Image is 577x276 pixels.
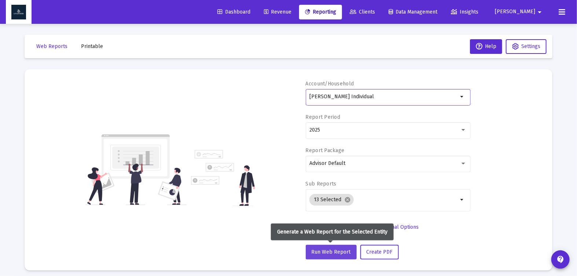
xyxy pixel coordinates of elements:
a: Revenue [258,5,297,19]
span: Run Web Report [312,249,351,255]
button: Run Web Report [306,245,357,260]
a: Dashboard [212,5,256,19]
span: Help [476,43,496,49]
button: Printable [75,39,109,54]
span: Select Custom Period [312,224,363,230]
a: Reporting [299,5,342,19]
button: [PERSON_NAME] [486,4,553,19]
label: Report Package [306,147,345,154]
img: Dashboard [11,5,26,19]
input: Search or select an account or household [309,94,458,100]
a: Insights [445,5,484,19]
button: Create PDF [360,245,399,260]
button: Settings [506,39,547,54]
a: Data Management [383,5,443,19]
span: Reporting [305,9,336,15]
span: Clients [350,9,375,15]
span: Printable [81,43,103,49]
a: Clients [344,5,381,19]
mat-chip-list: Selection [309,192,458,207]
mat-icon: contact_support [556,255,565,264]
mat-icon: arrow_drop_down [458,92,467,101]
img: reporting-alt [191,150,255,206]
mat-icon: arrow_drop_down [535,5,544,19]
label: Account/Household [306,81,354,87]
span: 2025 [309,127,320,133]
span: Web Reports [36,43,67,49]
span: [PERSON_NAME] [495,9,535,15]
span: Revenue [264,9,291,15]
mat-icon: arrow_drop_down [458,195,467,204]
span: Insights [451,9,478,15]
span: Data Management [389,9,437,15]
span: Advisor Default [309,160,345,166]
button: Help [470,39,502,54]
button: Web Reports [30,39,73,54]
mat-chip: 13 Selected [309,194,354,206]
mat-icon: cancel [344,196,351,203]
img: reporting [86,133,187,206]
span: Dashboard [217,9,250,15]
span: Additional Options [376,224,419,230]
label: Report Period [306,114,341,120]
span: Create PDF [367,249,393,255]
span: Settings [521,43,540,49]
label: Sub Reports [306,181,337,187]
